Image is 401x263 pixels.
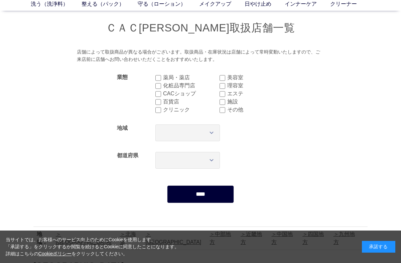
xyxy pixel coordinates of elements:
[227,106,284,114] label: その他
[117,153,138,158] label: 都道府県
[33,21,368,35] h1: ＣＡＣ[PERSON_NAME]取扱店舗一覧
[117,74,128,80] label: 業態
[163,90,220,98] label: CACショップ
[227,90,284,98] label: エステ
[163,98,220,106] label: 百貨店
[227,98,284,106] label: 施設
[77,49,324,63] div: 店舗によって取扱商品が異なる場合がございます。取扱商品・在庫状況は店舗によって常時変動いたしますので、ご来店前に店舗へお問い合わせいただくことをおすすめいたします。
[227,82,284,90] label: 理容室
[38,251,72,256] a: Cookieポリシー
[362,241,395,253] div: 承諾する
[163,82,220,90] label: 化粧品専門店
[163,74,220,82] label: 薬局・薬店
[163,106,220,114] label: クリニック
[6,236,179,257] div: 当サイトでは、お客様へのサービス向上のためにCookieを使用します。 「承諾する」をクリックするか閲覧を続けるとCookieに同意したことになります。 詳細はこちらの をクリックしてください。
[227,74,284,82] label: 美容室
[117,125,128,131] label: 地域
[37,230,52,246] div: 地域：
